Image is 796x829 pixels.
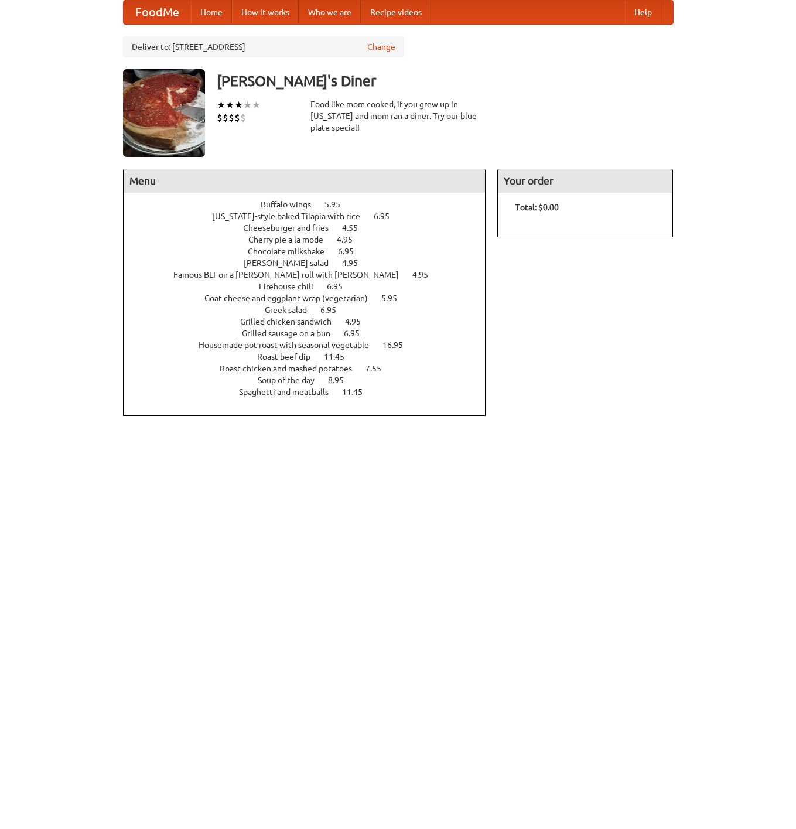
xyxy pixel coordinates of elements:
[324,200,352,209] span: 5.95
[252,98,261,111] li: ★
[259,282,325,291] span: Firehouse chili
[259,282,364,291] a: Firehouse chili 6.95
[299,1,361,24] a: Who we are
[242,329,381,338] a: Grilled sausage on a bun 6.95
[243,223,380,233] a: Cheeseburger and fries 4.55
[344,329,371,338] span: 6.95
[345,317,373,326] span: 4.95
[217,69,674,93] h3: [PERSON_NAME]'s Diner
[265,305,319,315] span: Greek salad
[337,235,364,244] span: 4.95
[338,247,365,256] span: 6.95
[365,364,393,373] span: 7.55
[123,36,404,57] div: Deliver to: [STREET_ADDRESS]
[261,200,362,209] a: Buffalo wings 5.95
[234,98,243,111] li: ★
[204,294,380,303] span: Goat cheese and eggplant wrap (vegetarian)
[258,376,326,385] span: Soup of the day
[243,223,340,233] span: Cheeseburger and fries
[327,282,354,291] span: 6.95
[204,294,419,303] a: Goat cheese and eggplant wrap (vegetarian) 5.95
[239,387,384,397] a: Spaghetti and meatballs 11.45
[498,169,672,193] h4: Your order
[248,235,374,244] a: Cherry pie a la mode 4.95
[220,364,403,373] a: Roast chicken and mashed potatoes 7.55
[226,98,234,111] li: ★
[367,41,395,53] a: Change
[342,258,370,268] span: 4.95
[212,211,372,221] span: [US_STATE]-style baked Tilapia with rice
[240,111,246,124] li: $
[412,270,440,279] span: 4.95
[324,352,356,361] span: 11.45
[248,247,375,256] a: Chocolate milkshake 6.95
[320,305,348,315] span: 6.95
[223,111,228,124] li: $
[248,247,336,256] span: Chocolate milkshake
[228,111,234,124] li: $
[232,1,299,24] a: How it works
[217,98,226,111] li: ★
[361,1,431,24] a: Recipe videos
[258,376,365,385] a: Soup of the day 8.95
[381,294,409,303] span: 5.95
[328,376,356,385] span: 8.95
[242,329,342,338] span: Grilled sausage on a bun
[240,317,343,326] span: Grilled chicken sandwich
[191,1,232,24] a: Home
[243,98,252,111] li: ★
[217,111,223,124] li: $
[244,258,340,268] span: [PERSON_NAME] salad
[342,223,370,233] span: 4.55
[173,270,450,279] a: Famous BLT on a [PERSON_NAME] roll with [PERSON_NAME] 4.95
[342,387,374,397] span: 11.45
[244,258,380,268] a: [PERSON_NAME] salad 4.95
[212,211,411,221] a: [US_STATE]-style baked Tilapia with rice 6.95
[124,1,191,24] a: FoodMe
[220,364,364,373] span: Roast chicken and mashed potatoes
[257,352,366,361] a: Roast beef dip 11.45
[173,270,411,279] span: Famous BLT on a [PERSON_NAME] roll with [PERSON_NAME]
[261,200,323,209] span: Buffalo wings
[265,305,358,315] a: Greek salad 6.95
[257,352,322,361] span: Roast beef dip
[382,340,415,350] span: 16.95
[310,98,486,134] div: Food like mom cooked, if you grew up in [US_STATE] and mom ran a diner. Try our blue plate special!
[515,203,559,212] b: Total: $0.00
[625,1,661,24] a: Help
[234,111,240,124] li: $
[199,340,425,350] a: Housemade pot roast with seasonal vegetable 16.95
[123,69,205,157] img: angular.jpg
[374,211,401,221] span: 6.95
[199,340,381,350] span: Housemade pot roast with seasonal vegetable
[124,169,486,193] h4: Menu
[240,317,382,326] a: Grilled chicken sandwich 4.95
[248,235,335,244] span: Cherry pie a la mode
[239,387,340,397] span: Spaghetti and meatballs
